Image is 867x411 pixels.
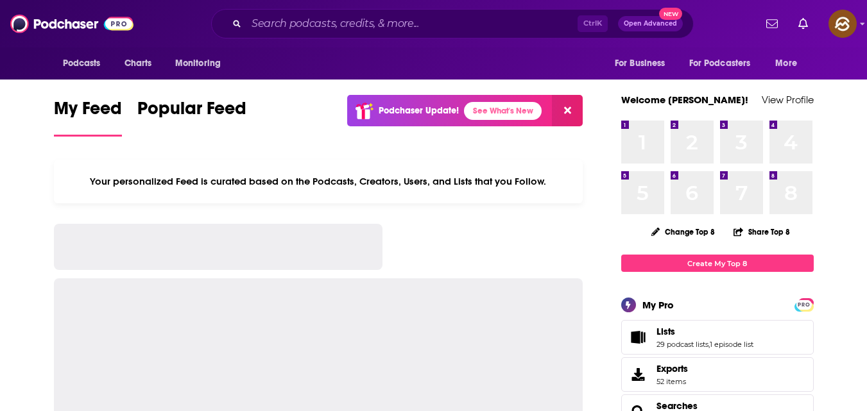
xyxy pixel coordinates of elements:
[10,12,133,36] img: Podchaser - Follow, Share and Rate Podcasts
[166,51,237,76] button: open menu
[793,13,813,35] a: Show notifications dropdown
[379,105,459,116] p: Podchaser Update!
[116,51,160,76] a: Charts
[54,160,583,203] div: Your personalized Feed is curated based on the Podcasts, Creators, Users, and Lists that you Follow.
[54,97,122,127] span: My Feed
[689,55,751,72] span: For Podcasters
[578,15,608,32] span: Ctrl K
[796,300,812,310] span: PRO
[657,363,688,374] span: Exports
[659,8,682,20] span: New
[828,10,857,38] img: User Profile
[621,94,748,106] a: Welcome [PERSON_NAME]!
[657,377,688,386] span: 52 items
[175,55,221,72] span: Monitoring
[606,51,682,76] button: open menu
[708,340,710,349] span: ,
[54,51,117,76] button: open menu
[681,51,769,76] button: open menu
[137,97,246,137] a: Popular Feed
[624,21,677,27] span: Open Advanced
[626,365,651,383] span: Exports
[626,328,651,346] a: Lists
[733,219,791,244] button: Share Top 8
[137,97,246,127] span: Popular Feed
[464,102,542,120] a: See What's New
[621,255,814,272] a: Create My Top 8
[618,16,683,31] button: Open AdvancedNew
[644,224,723,240] button: Change Top 8
[657,340,708,349] a: 29 podcast lists
[657,326,675,337] span: Lists
[828,10,857,38] span: Logged in as hey85204
[775,55,797,72] span: More
[63,55,101,72] span: Podcasts
[710,340,753,349] a: 1 episode list
[796,299,812,309] a: PRO
[621,320,814,355] span: Lists
[762,94,814,106] a: View Profile
[642,299,674,311] div: My Pro
[54,97,122,137] a: My Feed
[621,357,814,392] a: Exports
[761,13,783,35] a: Show notifications dropdown
[828,10,857,38] button: Show profile menu
[657,326,753,337] a: Lists
[124,55,152,72] span: Charts
[246,13,578,34] input: Search podcasts, credits, & more...
[211,9,694,38] div: Search podcasts, credits, & more...
[615,55,665,72] span: For Business
[766,51,813,76] button: open menu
